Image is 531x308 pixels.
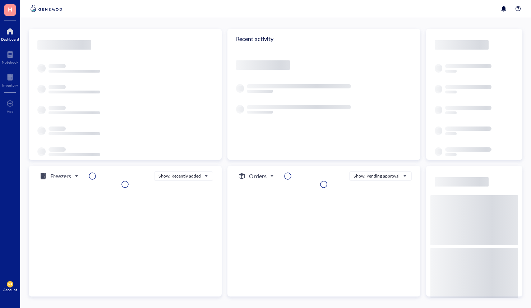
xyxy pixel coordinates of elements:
[227,29,420,49] div: Recent activity
[8,5,12,14] span: H
[2,60,18,64] div: Notebook
[7,109,14,114] div: Add
[2,49,18,64] a: Notebook
[2,72,18,87] a: Inventory
[29,4,64,13] img: genemod-logo
[50,172,71,180] h5: Freezers
[158,173,201,179] div: Show: Recently added
[1,26,19,41] a: Dashboard
[2,83,18,87] div: Inventory
[8,283,12,286] span: MP
[249,172,267,180] h5: Orders
[1,37,19,41] div: Dashboard
[354,173,400,179] div: Show: Pending approval
[3,288,17,292] div: Account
